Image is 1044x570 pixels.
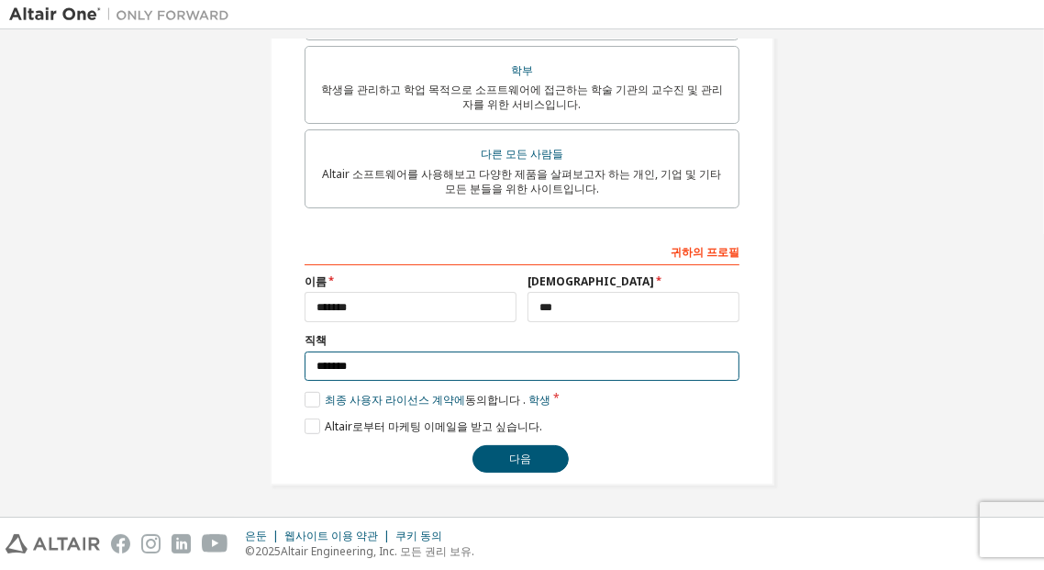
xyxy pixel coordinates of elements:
[305,332,327,348] font: 직책
[528,392,550,408] font: 학생
[305,274,327,289] font: 이름
[141,534,161,553] img: instagram.svg
[284,528,378,543] font: 웹사이트 이용 약관
[510,451,532,466] font: 다음
[202,534,228,553] img: youtube.svg
[281,543,474,559] font: Altair Engineering, Inc. 모든 권리 보유.
[6,534,100,553] img: altair_logo.svg
[465,392,526,408] font: 동의합니다 .
[245,543,255,559] font: ©
[9,6,239,24] img: 알타이르 원
[472,445,569,473] button: 다음
[528,274,654,289] font: [DEMOGRAPHIC_DATA]
[255,543,281,559] font: 2025
[111,534,130,553] img: facebook.svg
[481,146,563,162] font: 다른 모든 사람들
[245,528,267,543] font: 은둔
[172,534,191,553] img: linkedin.svg
[671,244,739,260] font: 귀하의 프로필
[325,419,542,434] font: Altair로부터 마케팅 이메일을 받고 싶습니다.
[325,392,465,408] font: 최종 사용자 라이선스 계약에
[321,82,723,112] font: 학생을 관리하고 학업 목적으로 소프트웨어에 접근하는 학술 기관의 교수진 및 관리자를 위한 서비스입니다.
[511,62,533,78] font: 학부
[323,166,722,196] font: Altair 소프트웨어를 사용해보고 다양한 제품을 살펴보고자 하는 개인, 기업 및 기타 모든 분들을 위한 사이트입니다.
[395,528,442,543] font: 쿠키 동의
